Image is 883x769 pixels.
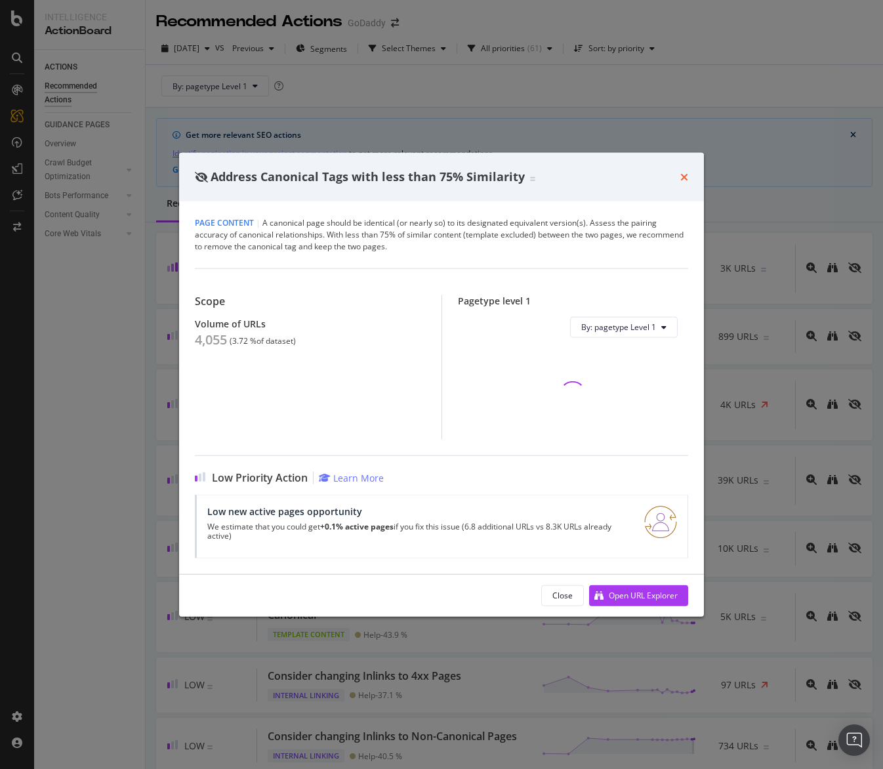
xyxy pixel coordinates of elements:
[320,520,394,531] strong: +0.1% active pages
[207,522,628,540] p: We estimate that you could get if you fix this issue (6.8 additional URLs vs 8.3K URLs already ac...
[570,316,678,337] button: By: pagetype Level 1
[179,153,704,617] div: modal
[552,590,573,601] div: Close
[838,724,870,756] div: Open Intercom Messenger
[609,590,678,601] div: Open URL Explorer
[230,336,296,345] div: ( 3.72 % of dataset )
[319,471,384,484] a: Learn More
[680,169,688,186] div: times
[644,505,677,538] img: RO06QsNG.png
[530,177,535,181] img: Equal
[458,295,689,306] div: Pagetype level 1
[195,331,227,347] div: 4,055
[207,505,628,516] div: Low new active pages opportunity
[195,217,688,252] div: A canonical page should be identical (or nearly so) to its designated equivalent version(s). Asse...
[589,585,688,606] button: Open URL Explorer
[195,172,208,182] div: eye-slash
[256,217,260,228] span: |
[333,471,384,484] div: Learn More
[195,217,254,228] span: Page Content
[581,322,656,333] span: By: pagetype Level 1
[211,169,525,184] span: Address Canonical Tags with less than 75% Similarity
[212,471,308,484] span: Low Priority Action
[195,318,426,329] div: Volume of URLs
[541,585,584,606] button: Close
[195,295,426,307] div: Scope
